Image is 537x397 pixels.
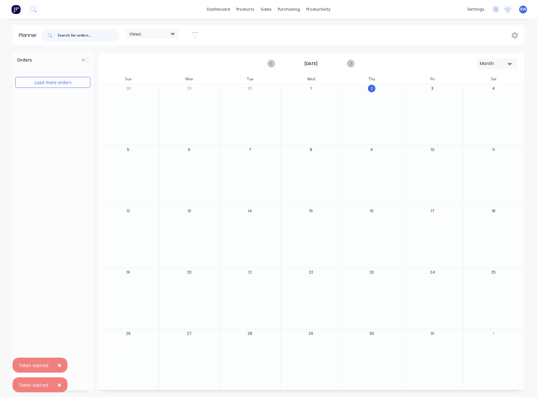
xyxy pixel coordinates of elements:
div: Fri [402,74,463,84]
button: 3 [429,85,436,92]
button: 13 [185,207,193,215]
div: purchasing [275,5,303,14]
div: Token expired [19,362,48,369]
button: 1 [490,330,497,337]
button: 27 [185,330,193,337]
button: 28 [246,330,254,337]
div: Planner [19,32,40,39]
span: × [58,380,61,389]
button: 28 [124,85,132,92]
button: 1 [307,85,315,92]
button: 14 [246,207,254,215]
div: productivity [303,5,334,14]
button: Next page [347,60,354,68]
button: 29 [185,85,193,92]
strong: [DATE] [280,61,342,67]
div: sales [258,5,275,14]
button: 18 [490,207,497,215]
button: 4 [490,85,497,92]
button: 12 [124,207,132,215]
a: dashboard [204,5,233,14]
div: Tue [219,74,280,84]
button: 20 [185,269,193,276]
span: Orders [17,57,32,63]
button: 26 [124,330,132,337]
button: 6 [185,146,193,153]
button: 15 [307,207,315,215]
button: 2 [368,85,375,92]
button: 25 [490,269,497,276]
input: Search for orders... [58,29,119,42]
button: 24 [429,269,436,276]
button: 5 [124,146,132,153]
button: 10 [429,146,436,153]
div: Sun [98,74,159,84]
div: settings [464,5,488,14]
button: 22 [307,269,315,276]
div: Token expired [19,382,48,388]
div: Mon [159,74,220,84]
div: products [233,5,258,14]
button: Close [51,377,68,392]
span: × [58,361,61,369]
button: 21 [246,269,254,276]
button: 23 [368,269,375,276]
button: Load more orders [15,77,90,88]
button: 29 [307,330,315,337]
button: 30 [368,330,375,337]
div: Month [480,60,509,67]
button: 7 [246,146,254,153]
button: Month [476,58,517,69]
button: 8 [307,146,315,153]
button: 31 [429,330,436,337]
div: Sat [463,74,524,84]
button: 9 [368,146,375,153]
button: 19 [124,269,132,276]
div: Wed [280,74,341,84]
span: RW [520,7,526,12]
button: Close [51,358,68,373]
img: Factory [11,5,21,14]
span: Views [129,31,141,37]
button: 11 [490,146,497,153]
button: 16 [368,207,375,215]
button: Previous page [268,60,275,68]
button: 17 [429,207,436,215]
button: 30 [246,85,254,92]
div: Thu [341,74,402,84]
